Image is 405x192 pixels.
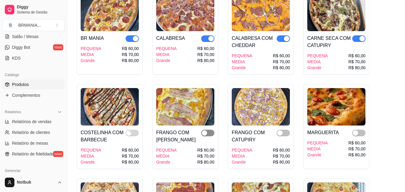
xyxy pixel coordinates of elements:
[156,46,177,52] div: PEQUENA
[12,81,29,87] span: Produtos
[2,53,64,63] a: KDS
[348,65,365,71] div: R$ 80,00
[348,59,365,65] div: R$ 70,00
[81,159,101,165] div: Grande
[273,153,290,159] div: R$ 70,00
[2,70,64,80] div: Catálogo
[122,147,139,153] div: R$ 60,00
[2,166,64,176] div: Gerenciar
[2,149,64,159] a: Relatório de fidelidadenovo
[307,88,365,126] img: product-image
[273,159,290,165] div: R$ 80,00
[17,180,55,185] span: Notbuk
[197,58,214,64] div: R$ 80,00
[17,4,62,10] span: Diggy
[307,59,328,65] div: MEDIA
[12,44,30,50] span: Diggy Bot
[273,65,290,71] div: R$ 80,00
[307,140,328,146] div: PEQUENA
[12,129,50,135] span: Relatório de clientes
[2,90,64,100] a: Complementos
[81,46,101,52] div: PEQUENA
[197,52,214,58] div: R$ 70,00
[12,151,54,157] span: Relatório de fidelidade
[307,129,339,136] div: MARGUERITA
[197,153,214,159] div: R$ 70,00
[156,52,177,58] div: MEDIA
[273,53,290,59] div: R$ 60,00
[12,140,48,146] span: Relatório de mesas
[2,2,64,17] a: DiggySistema de Gestão
[232,35,277,49] div: CALABRESA COM CHEDDAR
[122,52,139,58] div: R$ 70,00
[232,159,252,165] div: Grande
[81,58,101,64] div: Grande
[232,88,290,126] img: product-image
[307,35,352,49] div: CARNE SECA COM CATUPIRY
[232,65,252,71] div: Grande
[5,110,21,114] span: Relatórios
[2,117,64,126] a: Relatórios de vendas
[12,34,39,40] span: Salão / Mesas
[122,46,139,52] div: R$ 60,00
[2,43,64,52] a: Diggy Botnovo
[307,146,328,152] div: MEDIA
[348,53,365,59] div: R$ 60,00
[232,147,252,153] div: PEQUENA
[156,159,177,165] div: Grande
[273,59,290,65] div: R$ 70,00
[197,46,214,52] div: R$ 60,00
[81,35,104,42] div: BR MANIA
[307,65,328,71] div: Grande
[348,140,365,146] div: R$ 60,00
[307,152,328,158] div: Grande
[12,55,21,61] span: KDS
[348,146,365,152] div: R$ 70,00
[197,147,214,153] div: R$ 60,00
[156,58,177,64] div: Grande
[122,58,139,64] div: R$ 80,00
[18,22,41,28] div: BRMANIA ...
[232,59,252,65] div: MEDIA
[197,159,214,165] div: R$ 80,00
[156,35,185,42] div: CALABRESA
[2,175,64,190] button: Notbuk
[17,10,62,15] span: Sistema de Gestão
[2,80,64,89] a: Produtos
[122,153,139,159] div: R$ 70,00
[2,128,64,137] a: Relatório de clientes
[232,53,252,59] div: PEQUENA
[307,53,328,59] div: PEQUENA
[126,130,132,136] span: loading
[273,147,290,153] div: R$ 60,00
[81,129,126,143] div: COSTELINHA COM BARBECUE
[81,153,101,159] div: MEDIA
[156,153,177,159] div: MEDIA
[81,147,101,153] div: PEQUENA
[122,159,139,165] div: R$ 80,00
[81,52,101,58] div: MEDIA
[7,22,13,28] span: B
[232,129,277,143] div: FRANGO COM CATUPIRY
[156,88,214,126] img: product-image
[232,153,252,159] div: MEDIA
[2,32,64,41] a: Salão / Mesas
[81,88,139,126] img: product-image
[12,92,40,98] span: Complementos
[12,119,52,125] span: Relatórios de vendas
[156,147,177,153] div: PEQUENA
[2,19,64,31] button: Select a team
[156,129,201,143] div: FRANGO COM [PERSON_NAME]
[2,138,64,148] a: Relatório de mesas
[348,152,365,158] div: R$ 80,00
